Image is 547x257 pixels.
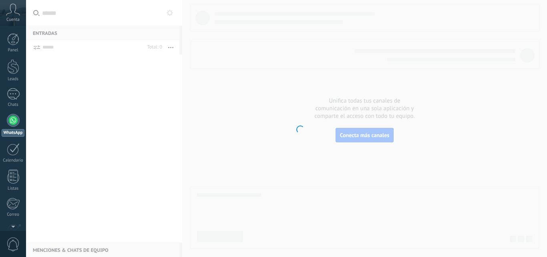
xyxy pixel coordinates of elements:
[2,77,25,82] div: Leads
[2,212,25,217] div: Correo
[2,102,25,107] div: Chats
[2,186,25,191] div: Listas
[2,129,24,137] div: WhatsApp
[6,17,20,22] span: Cuenta
[2,48,25,53] div: Panel
[2,158,25,163] div: Calendario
